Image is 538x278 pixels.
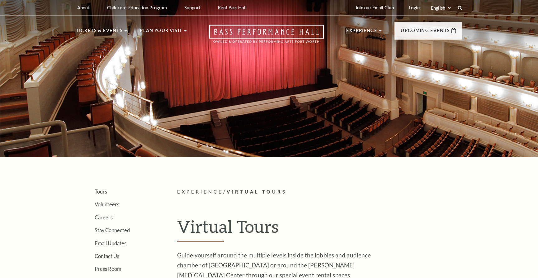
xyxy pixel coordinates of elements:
p: Plan Your Visit [140,27,182,38]
span: Experience [177,189,223,194]
a: Press Room [95,266,121,272]
a: Careers [95,214,113,220]
p: About [77,5,90,10]
p: Support [184,5,201,10]
span: Virtual Tours [227,189,287,194]
select: Select: [430,5,452,11]
p: Experience [346,27,377,38]
p: Rent Bass Hall [218,5,247,10]
a: Contact Us [95,253,119,259]
p: Children's Education Program [107,5,167,10]
p: Upcoming Events [401,27,450,38]
p: Tickets & Events [76,27,123,38]
a: Email Updates [95,240,126,246]
h1: Virtual Tours [177,216,462,242]
p: / [177,188,462,196]
a: Volunteers [95,201,119,207]
a: Tours [95,189,107,194]
a: Stay Connected [95,227,130,233]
